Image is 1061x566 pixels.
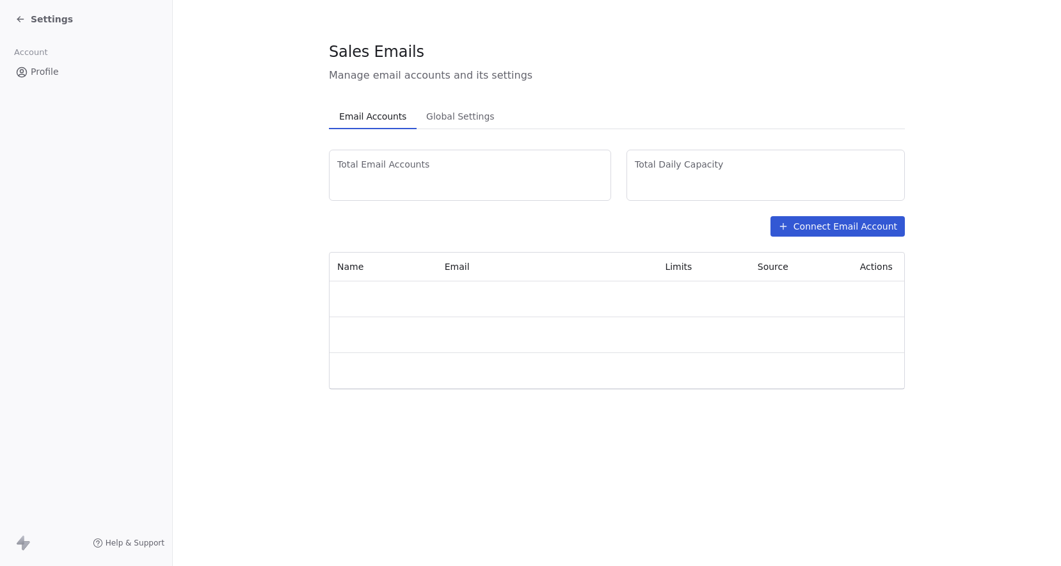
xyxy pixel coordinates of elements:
[860,262,893,272] span: Actions
[329,42,424,61] span: Sales Emails
[334,107,411,125] span: Email Accounts
[758,262,788,272] span: Source
[337,158,603,171] span: Total Email Accounts
[15,13,73,26] a: Settings
[421,107,500,125] span: Global Settings
[106,538,164,548] span: Help & Support
[8,43,53,62] span: Account
[329,68,905,83] span: Manage email accounts and its settings
[337,262,363,272] span: Name
[770,216,905,237] button: Connect Email Account
[665,262,692,272] span: Limits
[10,61,162,83] a: Profile
[445,262,470,272] span: Email
[31,13,73,26] span: Settings
[635,158,897,171] span: Total Daily Capacity
[31,65,59,79] span: Profile
[93,538,164,548] a: Help & Support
